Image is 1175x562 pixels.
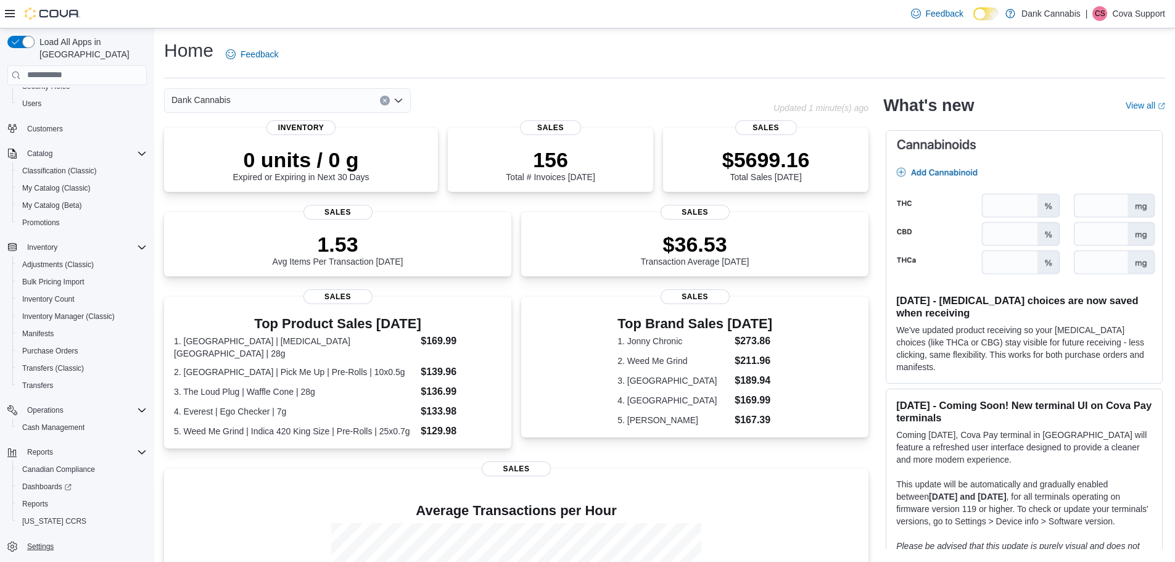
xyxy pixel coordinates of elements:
a: Promotions [17,215,65,230]
span: Feedback [241,48,278,60]
span: Sales [661,289,730,304]
span: Inventory [27,242,57,252]
span: Reports [22,445,147,460]
span: Cash Management [22,423,85,432]
span: Customers [27,124,63,134]
a: Classification (Classic) [17,163,102,178]
h3: [DATE] - [MEDICAL_DATA] choices are now saved when receiving [896,294,1152,319]
dd: $169.99 [421,334,501,349]
a: Cash Management [17,420,89,435]
button: Purchase Orders [12,342,152,360]
span: Dashboards [22,482,72,492]
span: Settings [22,539,147,554]
button: Reports [2,444,152,461]
a: Bulk Pricing Import [17,275,89,289]
button: Promotions [12,214,152,231]
a: Transfers [17,378,58,393]
span: Users [22,99,41,109]
dd: $169.99 [735,393,772,408]
dt: 1. [GEOGRAPHIC_DATA] | [MEDICAL_DATA][GEOGRAPHIC_DATA] | 28g [174,335,416,360]
button: Customers [2,120,152,138]
span: Classification (Classic) [22,166,97,176]
p: Updated 1 minute(s) ago [773,103,868,113]
p: 156 [506,147,595,172]
span: Canadian Compliance [22,465,95,474]
a: My Catalog (Beta) [17,198,87,213]
a: Feedback [221,42,283,67]
span: Catalog [22,146,147,161]
button: My Catalog (Beta) [12,197,152,214]
div: Cova Support [1092,6,1107,21]
span: Sales [735,120,797,135]
button: Catalog [2,145,152,162]
a: Adjustments (Classic) [17,257,99,272]
button: Bulk Pricing Import [12,273,152,291]
button: Users [12,95,152,112]
span: Purchase Orders [22,346,78,356]
button: Reports [22,445,58,460]
p: Cova Support [1112,6,1165,21]
a: Transfers (Classic) [17,361,89,376]
p: 1.53 [273,232,403,257]
button: Cash Management [12,419,152,436]
button: Settings [2,537,152,555]
div: Avg Items Per Transaction [DATE] [273,232,403,267]
dd: $139.96 [421,365,501,379]
span: Transfers (Classic) [17,361,147,376]
dt: 3. [GEOGRAPHIC_DATA] [617,374,730,387]
span: Promotions [17,215,147,230]
a: Canadian Compliance [17,462,100,477]
button: Inventory [2,239,152,256]
span: [US_STATE] CCRS [22,516,86,526]
span: Catalog [27,149,52,159]
dt: 5. [PERSON_NAME] [617,414,730,426]
a: Reports [17,497,53,511]
dt: 1. Jonny Chronic [617,335,730,347]
dt: 3. The Loud Plug | Waffle Cone | 28g [174,386,416,398]
a: Customers [22,122,68,136]
span: Users [17,96,147,111]
button: [US_STATE] CCRS [12,513,152,530]
span: Dank Cannabis [171,93,231,107]
p: This update will be automatically and gradually enabled between , for all terminals operating on ... [896,478,1152,527]
a: Dashboards [12,478,152,495]
span: Reports [27,447,53,457]
dd: $211.96 [735,353,772,368]
span: Sales [482,461,551,476]
span: Sales [303,289,373,304]
span: Customers [22,121,147,136]
span: My Catalog (Classic) [22,183,91,193]
a: Users [17,96,46,111]
p: $36.53 [641,232,749,257]
svg: External link [1158,102,1165,110]
button: Transfers (Classic) [12,360,152,377]
button: Reports [12,495,152,513]
a: Settings [22,539,59,554]
dd: $167.39 [735,413,772,428]
span: Inventory [266,120,336,135]
button: Adjustments (Classic) [12,256,152,273]
span: Canadian Compliance [17,462,147,477]
span: Manifests [17,326,147,341]
span: Adjustments (Classic) [17,257,147,272]
button: Catalog [22,146,57,161]
span: Dashboards [17,479,147,494]
span: Sales [520,120,582,135]
div: Transaction Average [DATE] [641,232,749,267]
a: My Catalog (Classic) [17,181,96,196]
span: Manifests [22,329,54,339]
img: Cova [25,7,80,20]
button: Transfers [12,377,152,394]
span: Sales [661,205,730,220]
span: Inventory [22,240,147,255]
span: Transfers [17,378,147,393]
h3: Top Brand Sales [DATE] [617,316,772,331]
button: Clear input [380,96,390,105]
dt: 4. Everest | Ego Checker | 7g [174,405,416,418]
dd: $136.99 [421,384,501,399]
dd: $129.98 [421,424,501,439]
a: Inventory Manager (Classic) [17,309,120,324]
dt: 5. Weed Me Grind | Indica 420 King Size | Pre-Rolls | 25x0.7g [174,425,416,437]
strong: [DATE] and [DATE] [929,492,1006,502]
dd: $189.94 [735,373,772,388]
